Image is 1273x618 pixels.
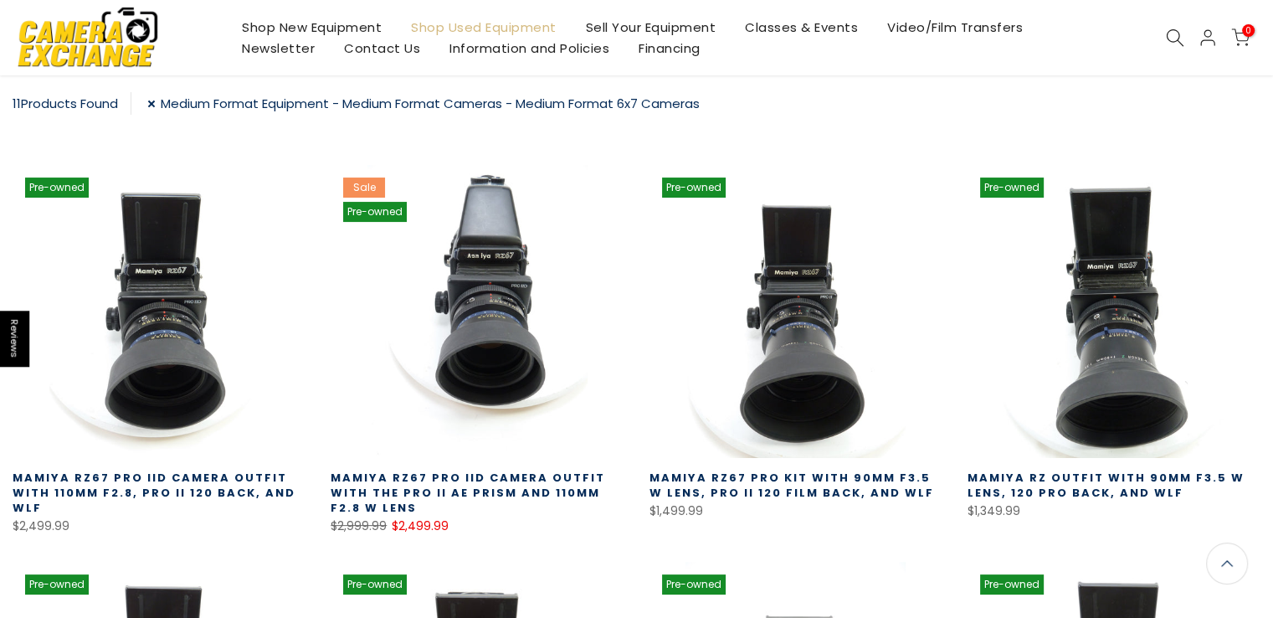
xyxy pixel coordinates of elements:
a: Video/Film Transfers [873,17,1038,38]
a: Shop New Equipment [228,17,397,38]
a: Newsletter [228,38,330,59]
a: Mamiya RZ Outfit with 90MM F3.5 W Lens, 120 Pro Back, and WLF [968,470,1245,501]
a: 0 [1231,28,1250,47]
span: 11 [13,95,21,112]
a: Information and Policies [435,38,624,59]
a: Mamiya RZ67 Pro Kit with 90MM F3.5 W Lens, Pro II 120 Film Back, and WLF [649,470,934,501]
div: Products Found [13,92,131,115]
a: Contact Us [330,38,435,59]
a: Medium Format Equipment - Medium Format Cameras - Medium Format 6x7 Cameras [147,92,700,115]
span: 0 [1242,24,1255,37]
a: Back to the top [1206,543,1248,585]
a: Financing [624,38,716,59]
a: Mamiya RZ67 Pro IID Camera Outfit with 110MM F2.8, Pro II 120 Back, and WLF [13,470,295,516]
a: Classes & Events [731,17,873,38]
div: $2,499.99 [13,516,305,537]
div: $1,349.99 [968,501,1260,522]
a: Sell Your Equipment [571,17,731,38]
del: $2,999.99 [331,518,387,534]
div: $1,499.99 [649,501,942,522]
a: Shop Used Equipment [397,17,572,38]
a: Mamiya RZ67 Pro IID Camera Outfit with the Pro II AE Prism and 110MM F2.8 W Lens [331,470,605,516]
ins: $2,499.99 [392,516,449,537]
